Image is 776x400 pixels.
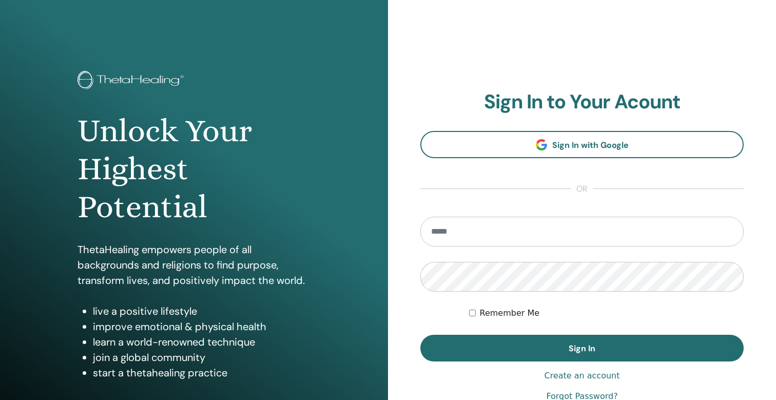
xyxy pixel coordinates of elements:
label: Remember Me [480,307,540,319]
h1: Unlock Your Highest Potential [77,112,311,226]
span: Sign In with Google [552,140,629,150]
p: ThetaHealing empowers people of all backgrounds and religions to find purpose, transform lives, a... [77,242,311,288]
li: start a thetahealing practice [93,365,311,380]
li: live a positive lifestyle [93,303,311,319]
li: improve emotional & physical health [93,319,311,334]
span: Sign In [569,343,595,354]
div: Keep me authenticated indefinitely or until I manually logout [469,307,744,319]
a: Sign In with Google [420,131,744,158]
button: Sign In [420,335,744,361]
a: Create an account [544,370,619,382]
li: join a global community [93,350,311,365]
span: or [571,183,593,195]
h2: Sign In to Your Acount [420,90,744,114]
li: learn a world-renowned technique [93,334,311,350]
